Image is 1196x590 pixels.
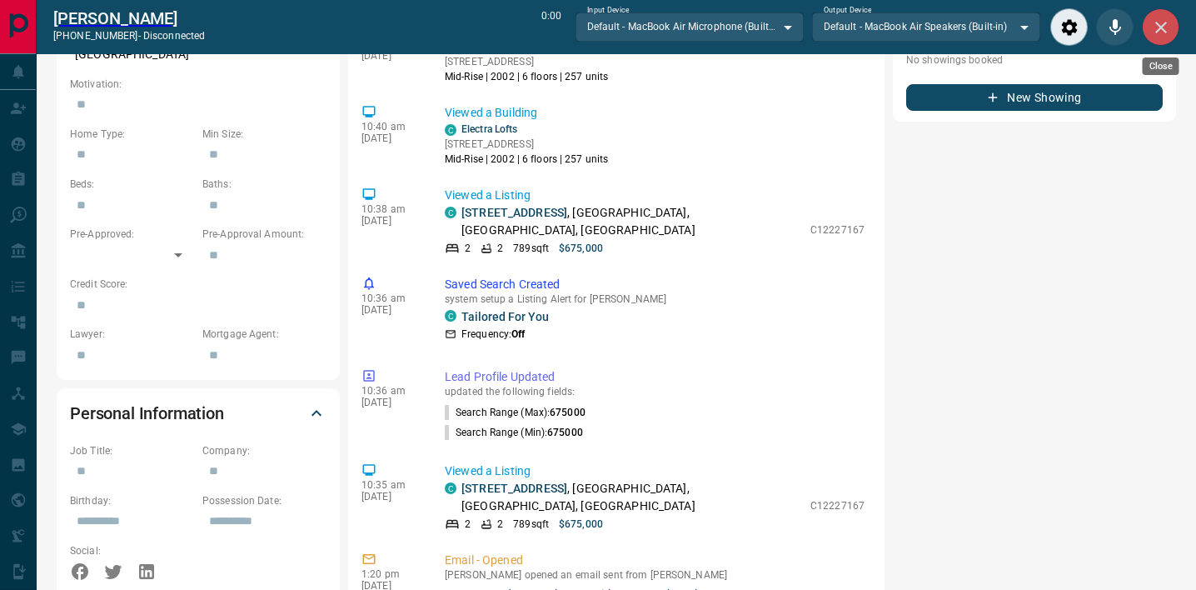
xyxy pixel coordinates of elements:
p: Social: [70,543,194,558]
p: Viewed a Building [445,104,865,122]
h2: Personal Information [70,400,224,427]
p: updated the following fields: [445,386,865,397]
p: 1:20 pm [361,568,420,580]
div: condos.ca [445,207,456,218]
div: Audio Settings [1050,8,1088,46]
div: condos.ca [445,124,456,136]
label: Output Device [824,5,871,16]
p: system setup a Listing Alert for [PERSON_NAME] [445,293,865,305]
p: Baths: [202,177,326,192]
p: Beds: [70,177,194,192]
a: [STREET_ADDRESS] [461,482,567,495]
strong: Off [511,328,525,340]
p: 10:35 am [361,479,420,491]
p: 10:40 am [361,121,420,132]
p: Birthday: [70,493,194,508]
p: Possession Date: [202,493,326,508]
a: [STREET_ADDRESS] [461,206,567,219]
div: Close [1142,8,1179,46]
p: Job Title: [70,443,194,458]
p: Home Type: [70,127,194,142]
p: [DATE] [361,304,420,316]
p: Min Size: [202,127,326,142]
p: Mid-Rise | 2002 | 6 floors | 257 units [445,152,608,167]
p: 2 [497,241,503,256]
p: Search Range (Min) : [445,425,583,440]
p: Motivation: [70,77,326,92]
a: [PERSON_NAME] [53,8,205,28]
p: Mortgage Agent: [202,327,326,342]
p: Email - Opened [445,552,865,569]
p: 789 sqft [513,517,549,532]
div: condos.ca [445,482,456,494]
div: Close [1143,57,1179,75]
p: 0:00 [541,8,561,46]
p: [DATE] [361,50,420,62]
div: condos.ca [445,310,456,322]
p: [STREET_ADDRESS] [445,137,608,152]
p: Lawyer: [70,327,194,342]
div: Default - MacBook Air Speakers (Built-in) [812,12,1040,41]
p: Viewed a Listing [445,187,865,204]
span: disconnected [143,30,205,42]
p: , [GEOGRAPHIC_DATA], [GEOGRAPHIC_DATA], [GEOGRAPHIC_DATA] [461,204,802,239]
p: [DATE] [361,132,420,144]
p: Pre-Approval Amount: [202,227,326,242]
p: 789 sqft [513,241,549,256]
p: C12227167 [810,222,865,237]
a: Electra Lofts [461,123,517,135]
span: 675000 [547,427,583,438]
p: [STREET_ADDRESS] [445,54,608,69]
p: , [GEOGRAPHIC_DATA], [GEOGRAPHIC_DATA], [GEOGRAPHIC_DATA] [461,480,802,515]
p: Mid-Rise | 2002 | 6 floors | 257 units [445,69,608,84]
p: Lead Profile Updated [445,368,865,386]
span: 675000 [550,407,586,418]
p: 10:36 am [361,385,420,397]
p: 2 [497,517,503,532]
p: [DATE] [361,397,420,408]
a: Tailored For You [461,310,549,323]
p: [DATE] [361,491,420,502]
p: 2 [465,517,471,532]
p: No showings booked [906,52,1163,67]
p: Company: [202,443,326,458]
p: [PHONE_NUMBER] - [53,28,205,43]
div: Personal Information [70,393,326,433]
p: Pre-Approved: [70,227,194,242]
p: $675,000 [559,517,603,532]
p: Frequency: [461,327,525,342]
button: New Showing [906,84,1163,111]
p: Viewed a Listing [445,462,865,480]
p: [PERSON_NAME] opened an email sent from [PERSON_NAME] [445,569,865,581]
p: [DATE] [361,215,420,227]
p: $675,000 [559,241,603,256]
div: Default - MacBook Air Microphone (Built-in) [576,12,804,41]
p: 2 [465,241,471,256]
p: Search Range (Max) : [445,405,586,420]
p: 10:38 am [361,203,420,215]
div: Mute [1096,8,1134,46]
p: Credit Score: [70,277,326,292]
p: 10:36 am [361,292,420,304]
p: C12227167 [810,498,865,513]
label: Input Device [587,5,630,16]
p: Saved Search Created [445,276,865,293]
